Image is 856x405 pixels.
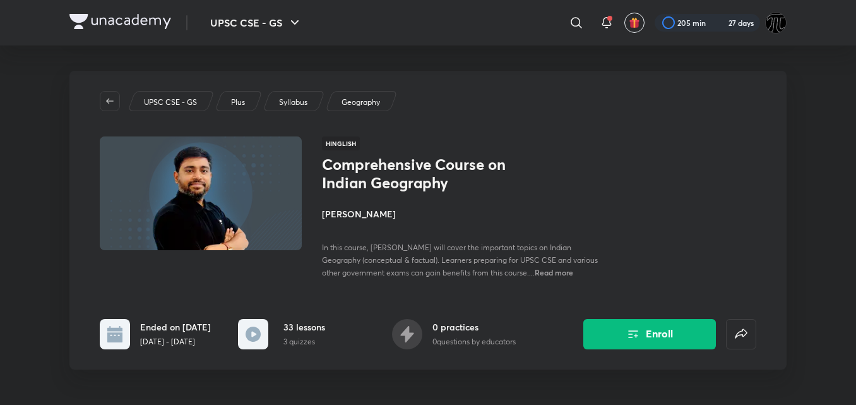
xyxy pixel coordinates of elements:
a: UPSC CSE - GS [142,97,199,108]
p: Plus [231,97,245,108]
p: 3 quizzes [283,336,325,348]
img: Watcher [765,12,787,33]
p: Geography [342,97,380,108]
h6: 33 lessons [283,320,325,334]
img: avatar [629,17,640,28]
p: UPSC CSE - GS [144,97,197,108]
button: false [726,319,756,349]
button: Enroll [583,319,716,349]
h1: Comprehensive Course on Indian Geography [322,155,528,192]
a: Geography [340,97,383,108]
h6: 0 practices [432,320,516,334]
img: Thumbnail [98,135,304,251]
span: Hinglish [322,136,360,150]
img: streak [713,16,726,29]
a: Syllabus [277,97,310,108]
span: In this course, [PERSON_NAME] will cover the important topics on Indian Geography (conceptual & f... [322,243,598,277]
a: Company Logo [69,14,171,32]
p: [DATE] - [DATE] [140,336,211,348]
p: 0 questions by educators [432,336,516,348]
span: Read more [535,267,573,277]
button: avatar [624,13,645,33]
img: Company Logo [69,14,171,29]
a: Plus [229,97,247,108]
h6: Ended on [DATE] [140,320,211,334]
h4: [PERSON_NAME] [322,207,605,221]
button: UPSC CSE - GS [203,10,310,35]
p: Syllabus [279,97,307,108]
